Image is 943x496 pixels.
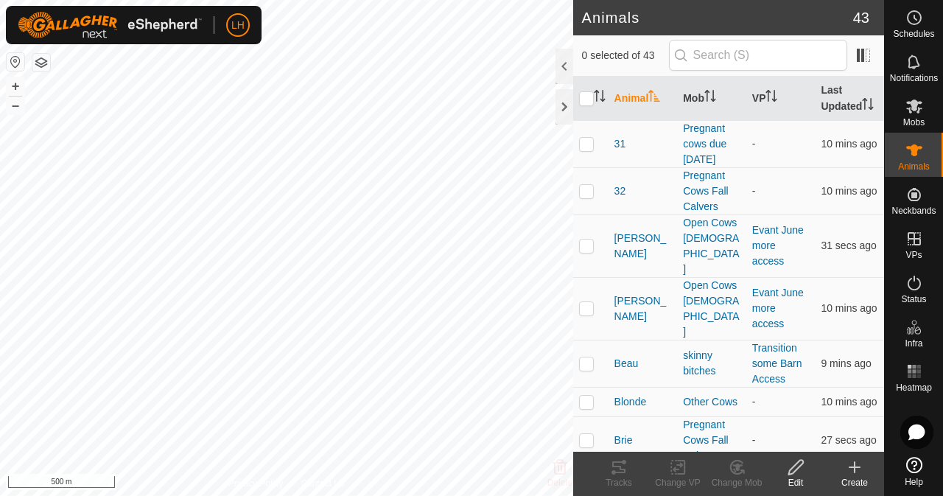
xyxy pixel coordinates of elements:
[18,12,202,38] img: Gallagher Logo
[669,40,847,71] input: Search (S)
[752,434,756,446] app-display-virtual-paddock-transition: -
[898,162,930,171] span: Animals
[683,348,740,379] div: skinny bitches
[7,77,24,95] button: +
[683,215,740,277] div: Open Cows [DEMOGRAPHIC_DATA]
[683,168,740,214] div: Pregnant Cows Fall Calvers
[32,54,50,71] button: Map Layers
[821,240,877,251] span: 12 Aug 2025, 9:47 am
[765,92,777,104] p-sorticon: Activate to sort
[752,396,756,408] app-display-virtual-paddock-transition: -
[7,53,24,71] button: Reset Map
[905,251,922,259] span: VPs
[614,394,647,410] span: Blonde
[766,476,825,489] div: Edit
[821,138,877,150] span: 12 Aug 2025, 9:37 am
[609,77,678,121] th: Animal
[683,278,740,340] div: Open Cows [DEMOGRAPHIC_DATA]
[614,136,626,152] span: 31
[707,476,766,489] div: Change Mob
[890,74,938,83] span: Notifications
[862,100,874,112] p-sorticon: Activate to sort
[752,342,802,385] a: Transition some Barn Access
[7,97,24,114] button: –
[821,357,871,369] span: 12 Aug 2025, 9:38 am
[614,293,672,324] span: [PERSON_NAME]
[704,92,716,104] p-sorticon: Activate to sort
[821,302,877,314] span: 12 Aug 2025, 9:37 am
[905,339,922,348] span: Infra
[746,77,816,121] th: VP
[228,477,284,490] a: Privacy Policy
[891,206,936,215] span: Neckbands
[614,356,639,371] span: Beau
[582,48,669,63] span: 0 selected of 43
[582,9,853,27] h2: Animals
[821,185,877,197] span: 12 Aug 2025, 9:38 am
[903,118,925,127] span: Mobs
[683,121,740,167] div: Pregnant cows due [DATE]
[752,185,756,197] app-display-virtual-paddock-transition: -
[853,7,869,29] span: 43
[885,451,943,492] a: Help
[901,295,926,304] span: Status
[896,383,932,392] span: Heatmap
[589,476,648,489] div: Tracks
[648,476,707,489] div: Change VP
[825,476,884,489] div: Create
[821,434,877,446] span: 12 Aug 2025, 9:47 am
[614,231,672,262] span: [PERSON_NAME]
[683,417,740,464] div: Pregnant Cows Fall Calvers
[821,396,877,408] span: 12 Aug 2025, 9:38 am
[648,92,660,104] p-sorticon: Activate to sort
[614,184,626,199] span: 32
[752,224,804,267] a: Evant June more access
[752,138,756,150] app-display-virtual-paddock-transition: -
[231,18,245,33] span: LH
[301,477,344,490] a: Contact Us
[594,92,606,104] p-sorticon: Activate to sort
[893,29,934,38] span: Schedules
[677,77,746,121] th: Mob
[614,433,633,448] span: Brie
[815,77,884,121] th: Last Updated
[683,394,740,410] div: Other Cows
[752,287,804,329] a: Evant June more access
[905,478,923,486] span: Help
